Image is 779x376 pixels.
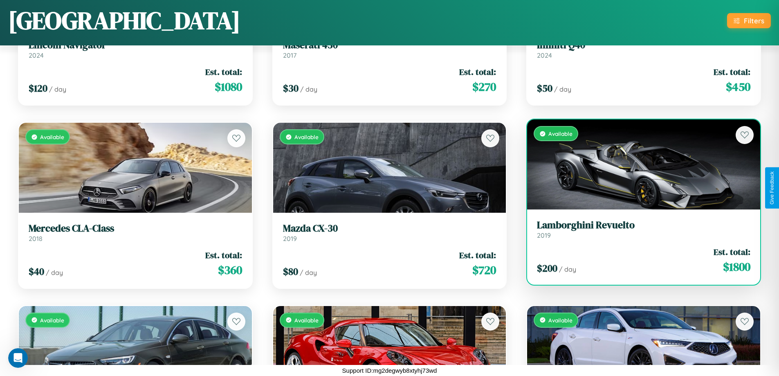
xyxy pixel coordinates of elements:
div: Give Feedback [769,171,775,205]
span: 2024 [29,51,44,59]
span: Available [40,317,64,324]
span: 2019 [283,234,297,243]
span: $ 1080 [215,79,242,95]
span: Est. total: [459,66,496,78]
a: Mercedes CLA-Class2018 [29,223,242,243]
button: Filters [727,13,771,28]
span: Est. total: [205,66,242,78]
span: Est. total: [714,66,750,78]
span: Available [294,133,319,140]
span: 2024 [537,51,552,59]
span: Available [40,133,64,140]
h3: Lamborghini Revuelto [537,219,750,231]
p: Support ID: mg2degwyb8xtyhj73wd [342,365,437,376]
a: Mazda CX-302019 [283,223,496,243]
h1: [GEOGRAPHIC_DATA] [8,4,240,37]
span: Available [294,317,319,324]
span: / day [300,85,317,93]
h3: Lincoln Navigator [29,39,242,51]
a: Maserati 4302017 [283,39,496,59]
a: Lincoln Navigator2024 [29,39,242,59]
span: $ 450 [726,79,750,95]
span: $ 80 [283,265,298,278]
span: / day [46,268,63,277]
span: $ 1800 [723,259,750,275]
span: / day [554,85,571,93]
span: / day [559,265,576,273]
h3: Maserati 430 [283,39,496,51]
span: 2017 [283,51,296,59]
h3: Mazda CX-30 [283,223,496,234]
span: 2019 [537,231,551,239]
span: $ 720 [472,262,496,278]
span: Available [548,317,572,324]
span: $ 200 [537,261,557,275]
span: Est. total: [459,249,496,261]
h3: Infiniti Q40 [537,39,750,51]
span: / day [300,268,317,277]
span: $ 270 [472,79,496,95]
span: Est. total: [205,249,242,261]
span: $ 360 [218,262,242,278]
span: Est. total: [714,246,750,258]
span: Available [548,130,572,137]
a: Lamborghini Revuelto2019 [537,219,750,239]
span: 2018 [29,234,43,243]
span: $ 50 [537,81,552,95]
span: / day [49,85,66,93]
iframe: Intercom live chat [8,348,28,368]
a: Infiniti Q402024 [537,39,750,59]
span: $ 30 [283,81,299,95]
span: $ 120 [29,81,47,95]
span: $ 40 [29,265,44,278]
div: Filters [744,16,764,25]
h3: Mercedes CLA-Class [29,223,242,234]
